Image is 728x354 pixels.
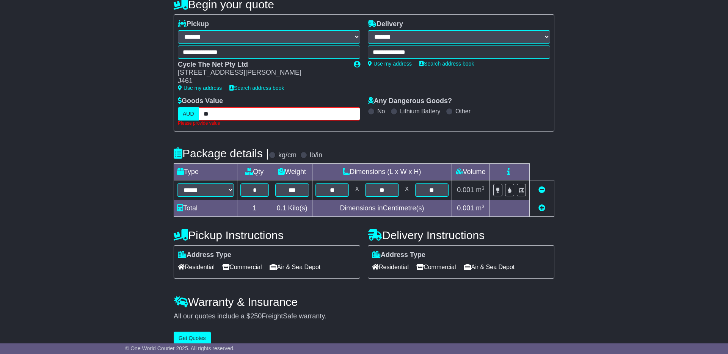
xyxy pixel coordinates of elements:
[400,108,441,115] label: Lithium Battery
[372,261,409,273] span: Residential
[174,332,211,345] button: Get Quotes
[402,180,412,200] td: x
[538,204,545,212] a: Add new item
[229,85,284,91] a: Search address book
[464,261,515,273] span: Air & Sea Depot
[476,204,485,212] span: m
[455,108,471,115] label: Other
[368,61,412,67] a: Use my address
[178,251,231,259] label: Address Type
[368,229,554,241] h4: Delivery Instructions
[174,296,554,308] h4: Warranty & Insurance
[377,108,385,115] label: No
[178,121,360,126] div: Please provide value
[178,85,222,91] a: Use my address
[174,312,554,321] div: All our quotes include a $ FreightSafe warranty.
[310,151,322,160] label: lb/in
[237,200,272,217] td: 1
[178,261,215,273] span: Residential
[368,20,403,28] label: Delivery
[312,164,452,180] td: Dimensions (L x W x H)
[237,164,272,180] td: Qty
[482,185,485,191] sup: 3
[125,345,235,351] span: © One World Courier 2025. All rights reserved.
[174,147,269,160] h4: Package details |
[278,151,297,160] label: kg/cm
[416,261,456,273] span: Commercial
[457,204,474,212] span: 0.001
[368,97,452,105] label: Any Dangerous Goods?
[178,97,223,105] label: Goods Value
[452,164,490,180] td: Volume
[178,61,346,69] div: Cycle The Net Pty Ltd
[419,61,474,67] a: Search address book
[352,180,362,200] td: x
[174,200,237,217] td: Total
[476,186,485,194] span: m
[272,200,312,217] td: Kilo(s)
[482,204,485,209] sup: 3
[538,186,545,194] a: Remove this item
[457,186,474,194] span: 0.001
[272,164,312,180] td: Weight
[277,204,286,212] span: 0.1
[174,164,237,180] td: Type
[222,261,262,273] span: Commercial
[250,312,262,320] span: 250
[372,251,425,259] label: Address Type
[178,69,346,77] div: [STREET_ADDRESS][PERSON_NAME]
[174,229,360,241] h4: Pickup Instructions
[178,107,199,121] label: AUD
[178,20,209,28] label: Pickup
[178,77,346,85] div: J461
[312,200,452,217] td: Dimensions in Centimetre(s)
[270,261,321,273] span: Air & Sea Depot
